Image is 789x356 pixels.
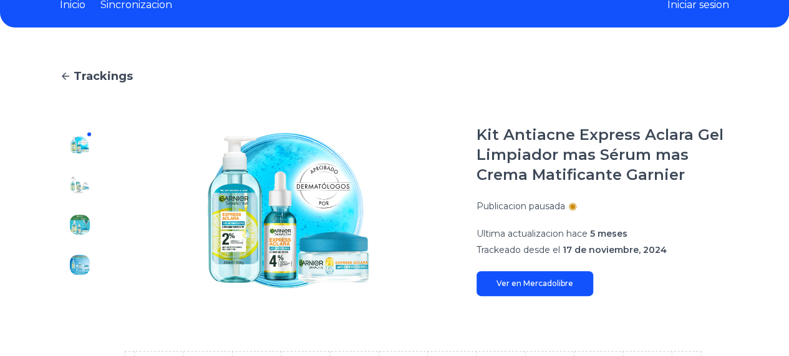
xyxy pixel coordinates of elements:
[477,125,729,185] h1: Kit Antiacne Express Aclara Gel Limpiador mas Sérum mas Crema Matificante Garnier
[477,200,565,212] p: Publicacion pausada
[70,175,90,195] img: Kit Antiacne Express Aclara Gel Limpiador mas Sérum mas Crema Matificante Garnier
[70,135,90,155] img: Kit Antiacne Express Aclara Gel Limpiador mas Sérum mas Crema Matificante Garnier
[70,255,90,275] img: Kit Antiacne Express Aclara Gel Limpiador mas Sérum mas Crema Matificante Garnier
[477,228,588,239] span: Ultima actualizacion hace
[477,244,560,255] span: Trackeado desde el
[563,244,667,255] span: 17 de noviembre, 2024
[125,125,452,296] img: Kit Antiacne Express Aclara Gel Limpiador mas Sérum mas Crema Matificante Garnier
[60,67,729,85] a: Trackings
[74,67,133,85] span: Trackings
[590,228,627,239] span: 5 meses
[477,271,593,296] a: Ver en Mercadolibre
[70,215,90,235] img: Kit Antiacne Express Aclara Gel Limpiador mas Sérum mas Crema Matificante Garnier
